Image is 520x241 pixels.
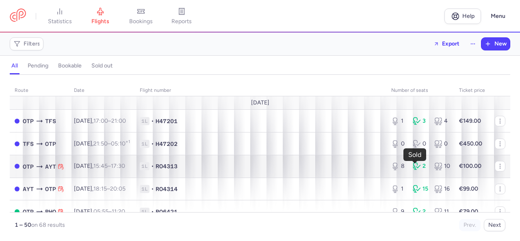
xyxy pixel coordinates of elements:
[459,185,478,192] strong: €99.00
[10,38,43,50] button: Filters
[156,185,178,193] span: RO4314
[140,185,149,193] span: 1L
[91,18,109,25] span: flights
[74,185,126,192] span: [DATE],
[74,163,125,169] span: [DATE],
[111,140,130,147] time: 05:10
[494,41,507,47] span: New
[156,140,178,148] span: H47202
[129,18,153,25] span: bookings
[462,13,474,19] span: Help
[459,117,481,124] strong: €149.00
[459,140,482,147] strong: €450.00
[140,140,149,148] span: 1L
[140,208,149,216] span: 1L
[413,185,428,193] div: 15
[45,185,56,193] span: OTP
[413,208,428,216] div: 2
[23,139,34,148] span: TFS
[80,7,121,25] a: flights
[24,41,40,47] span: Filters
[442,41,459,47] span: Export
[434,208,449,216] div: 11
[58,62,82,69] h4: bookable
[151,140,154,148] span: •
[93,140,130,147] span: –
[15,221,31,228] strong: 1 – 50
[391,185,406,193] div: 1
[444,9,481,24] a: Help
[156,208,178,216] span: RO6421
[434,185,449,193] div: 16
[391,208,406,216] div: 9
[45,117,56,126] span: TFS
[39,7,80,25] a: statistics
[413,117,428,125] div: 3
[110,185,126,192] time: 20:05
[434,117,449,125] div: 4
[171,18,192,25] span: reports
[91,62,113,69] h4: sold out
[459,219,481,231] button: Prev.
[486,9,510,24] button: Menu
[28,62,48,69] h4: pending
[434,140,449,148] div: 0
[93,140,108,147] time: 21:50
[156,117,178,125] span: H47201
[428,37,465,50] button: Export
[135,85,386,97] th: Flight number
[459,163,481,169] strong: €100.00
[454,85,490,97] th: Ticket price
[151,117,154,125] span: •
[459,208,478,215] strong: €79.00
[45,139,56,148] span: OTP
[93,117,108,124] time: 17:00
[23,185,34,193] span: AYT
[151,208,154,216] span: •
[45,162,56,171] span: AYT
[112,208,125,215] time: 11:20
[151,162,154,170] span: •
[69,85,135,97] th: date
[434,162,449,170] div: 10
[391,162,406,170] div: 8
[10,85,69,97] th: route
[93,185,107,192] time: 18:15
[93,163,125,169] span: –
[408,151,421,158] div: Sold
[10,9,26,24] a: CitizenPlane red outlined logo
[151,185,154,193] span: •
[93,208,125,215] span: –
[391,140,406,148] div: 0
[48,18,72,25] span: statistics
[413,162,428,170] div: 2
[111,163,125,169] time: 17:30
[23,117,34,126] span: OTP
[111,117,126,124] time: 21:00
[140,162,149,170] span: 1L
[121,7,161,25] a: bookings
[251,100,269,106] span: [DATE]
[23,207,34,216] span: OTP
[481,38,510,50] button: New
[93,185,126,192] span: –
[11,62,18,69] h4: all
[161,7,202,25] a: reports
[93,117,126,124] span: –
[93,163,108,169] time: 15:45
[45,207,56,216] span: RHO
[23,162,34,171] span: OTP
[31,221,65,228] span: on 68 results
[156,162,178,170] span: RO4313
[74,140,130,147] span: [DATE],
[391,117,406,125] div: 1
[74,208,125,215] span: [DATE],
[140,117,149,125] span: 1L
[413,140,428,148] div: 0
[74,117,126,124] span: [DATE],
[93,208,108,215] time: 05:55
[386,85,454,97] th: number of seats
[484,219,505,231] button: Next
[126,139,130,144] sup: +1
